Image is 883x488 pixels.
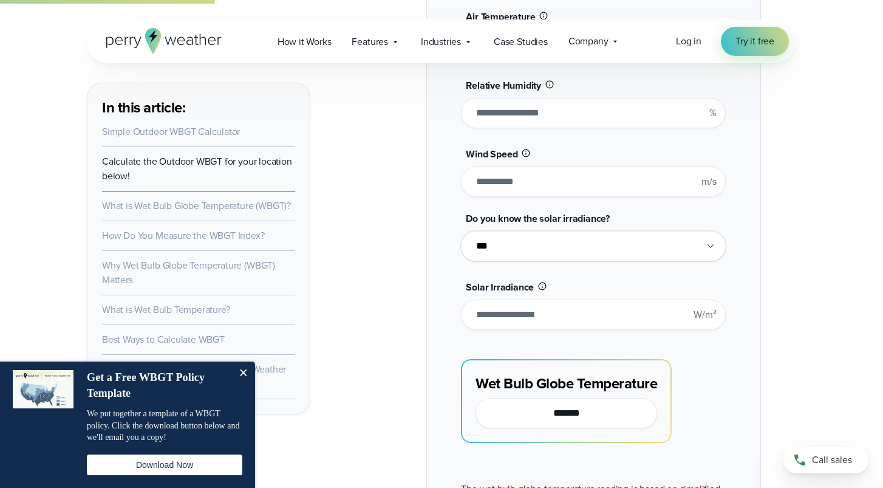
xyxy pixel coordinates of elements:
[483,29,558,54] a: Case Studies
[421,35,461,49] span: Industries
[102,258,275,287] a: Why Wet Bulb Globe Temperature (WBGT) Matters
[102,332,225,346] a: Best Ways to Calculate WBGT
[278,35,332,49] span: How it Works
[721,27,789,56] a: Try it free
[352,35,387,49] span: Features
[466,147,517,161] span: Wind Speed
[102,98,295,117] h3: In this article:
[102,199,291,213] a: What is Wet Bulb Globe Temperature (WBGT)?
[87,455,242,475] button: Download Now
[783,447,868,473] a: Call sales
[676,34,701,49] a: Log in
[466,78,541,92] span: Relative Humidity
[568,34,609,49] span: Company
[494,35,548,49] span: Case Studies
[87,370,230,401] h4: Get a Free WBGT Policy Template
[735,34,774,49] span: Try it free
[102,303,230,317] a: What is Wet Bulb Temperature?
[102,125,240,139] a: Simple Outdoor WBGT Calculator
[466,280,534,294] span: Solar Irradiance
[466,211,610,225] span: Do you know the solar irradiance?
[102,154,292,183] a: Calculate the Outdoor WBGT for your location below!
[812,453,852,467] span: Call sales
[231,362,255,386] button: Close
[87,408,242,444] p: We put together a template of a WBGT policy. Click the download button below and we'll email you ...
[267,29,342,54] a: How it Works
[466,10,535,24] span: Air Temperature
[102,229,265,242] a: How Do You Measure the WBGT Index?
[13,370,73,408] img: dialog featured image
[676,34,701,48] span: Log in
